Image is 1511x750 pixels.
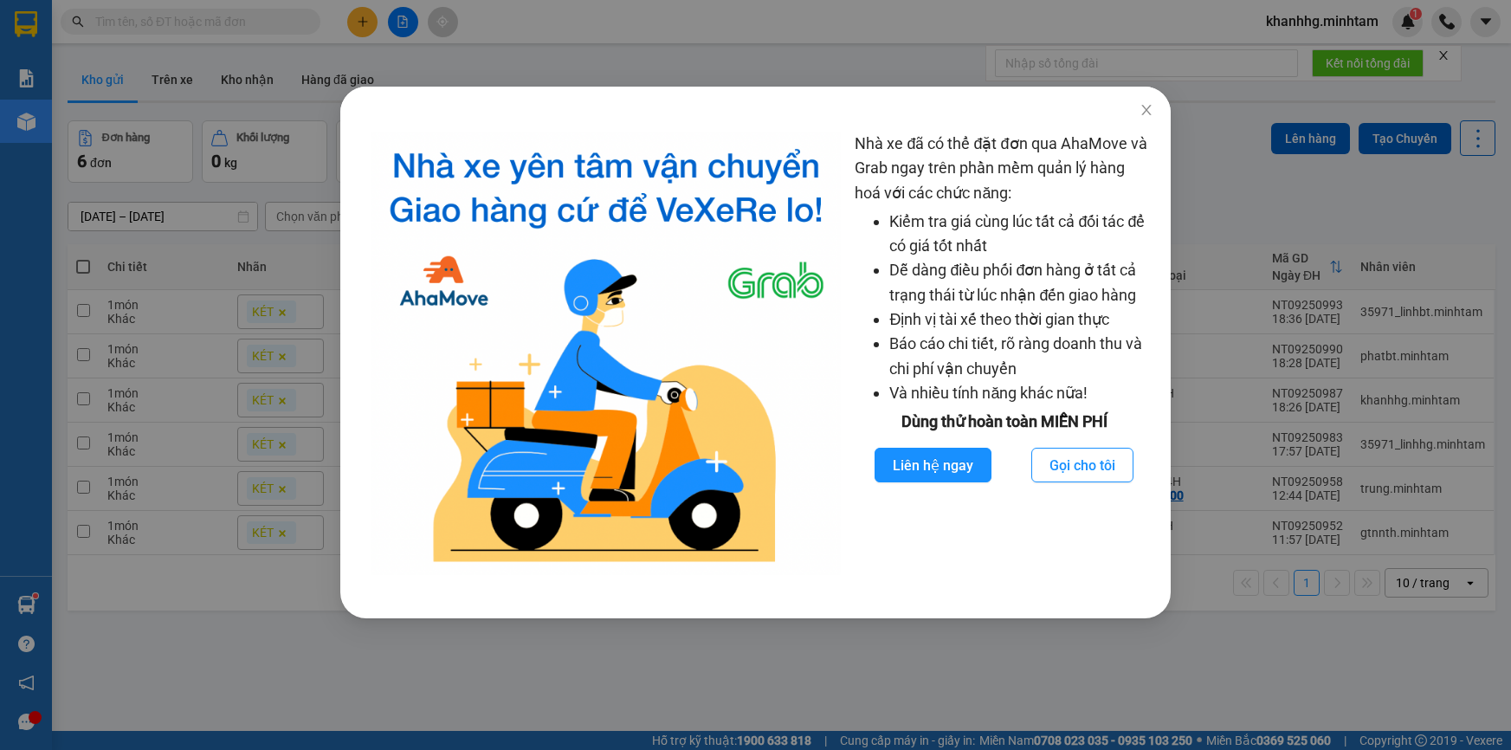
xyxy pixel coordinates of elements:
[1140,103,1153,117] span: close
[1122,87,1171,135] button: Close
[889,381,1153,405] li: Và nhiều tính năng khác nữa!
[889,258,1153,307] li: Dễ dàng điều phối đơn hàng ở tất cả trạng thái từ lúc nhận đến giao hàng
[1049,455,1115,476] span: Gọi cho tôi
[855,410,1153,434] div: Dùng thử hoàn toàn MIỄN PHÍ
[893,455,973,476] span: Liên hệ ngay
[889,307,1153,332] li: Định vị tài xế theo thời gian thực
[889,332,1153,381] li: Báo cáo chi tiết, rõ ràng doanh thu và chi phí vận chuyển
[371,132,842,575] img: logo
[855,132,1153,575] div: Nhà xe đã có thể đặt đơn qua AhaMove và Grab ngay trên phần mềm quản lý hàng hoá với các chức năng:
[875,448,991,482] button: Liên hệ ngay
[889,210,1153,259] li: Kiểm tra giá cùng lúc tất cả đối tác để có giá tốt nhất
[1031,448,1133,482] button: Gọi cho tôi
